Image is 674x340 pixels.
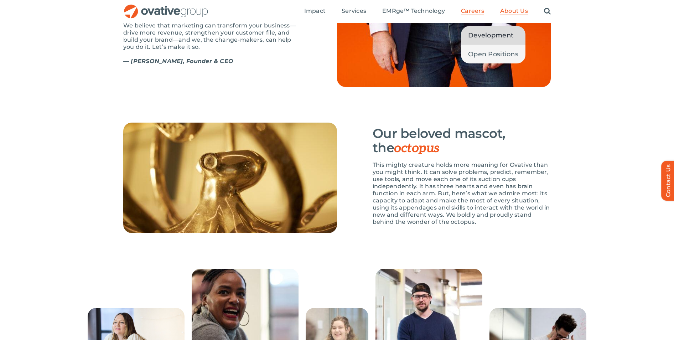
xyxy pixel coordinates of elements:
[461,45,525,63] a: Open Positions
[123,58,233,65] strong: — [PERSON_NAME], Founder & CEO
[468,49,518,59] span: Open Positions
[123,123,337,233] img: About_Us_-_Octopus[1]
[468,30,513,40] span: Development
[382,7,445,15] a: EMRge™ Technology
[544,7,551,15] a: Search
[500,7,528,15] a: About Us
[461,7,484,15] a: Careers
[342,7,366,15] a: Services
[373,161,551,226] p: This mighty creature holds more meaning for Ovative than you might think. It can solve problems, ...
[373,126,551,155] h3: Our beloved mascot, the
[304,7,326,15] a: Impact
[123,4,209,10] a: OG_Full_horizontal_RGB
[394,140,439,156] span: octopus
[123,22,301,51] p: We believe that marketing can transform your business—drive more revenue, strengthen your custome...
[461,26,525,45] a: Development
